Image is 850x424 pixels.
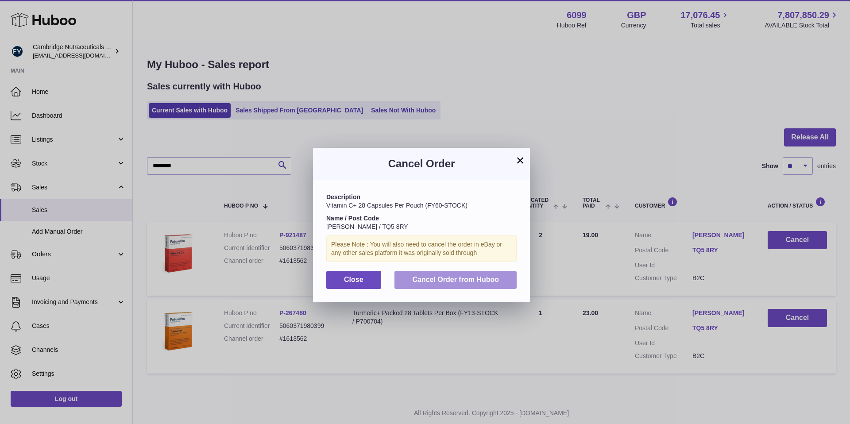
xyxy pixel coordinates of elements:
button: × [515,155,525,166]
span: Vitamin C+ 28 Capsules Per Pouch (FY60-STOCK) [326,202,467,209]
div: Please Note : You will also need to cancel the order in eBay or any other sales platform it was o... [326,235,517,262]
strong: Name / Post Code [326,215,379,222]
span: Close [344,276,363,283]
span: Cancel Order from Huboo [412,276,499,283]
button: Cancel Order from Huboo [394,271,517,289]
span: [PERSON_NAME] / TQ5 8RY [326,223,408,230]
button: Close [326,271,381,289]
h3: Cancel Order [326,157,517,171]
strong: Description [326,193,360,200]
